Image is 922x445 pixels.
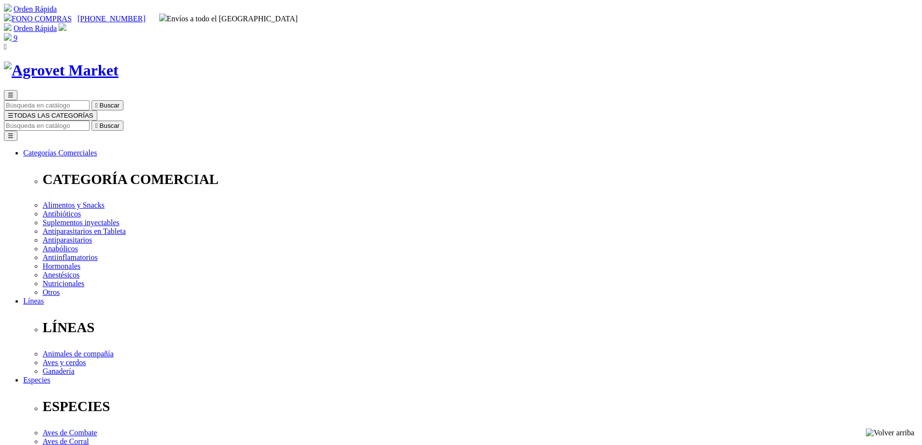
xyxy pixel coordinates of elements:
i:  [4,43,7,51]
i:  [95,102,98,109]
p: CATEGORÍA COMERCIAL [43,171,918,187]
img: user.svg [59,23,66,31]
img: phone.svg [4,14,12,21]
a: FONO COMPRAS [4,15,72,23]
a: Líneas [23,297,44,305]
span: 9 [14,34,17,42]
a: Anabólicos [43,245,78,253]
button:  Buscar [91,121,123,131]
input: Buscar [4,100,90,110]
button:  Buscar [91,100,123,110]
a: Ganadería [43,367,75,375]
img: delivery-truck.svg [159,14,167,21]
button: ☰TODAS LAS CATEGORÍAS [4,110,97,121]
a: Aves y cerdos [43,358,86,367]
span: Buscar [100,122,120,129]
img: Volver arriba [866,429,914,437]
a: Alimentos y Snacks [43,201,105,209]
a: [PHONE_NUMBER] [77,15,145,23]
a: Anestésicos [43,271,79,279]
button: ☰ [4,90,17,100]
a: Categorías Comerciales [23,149,97,157]
i:  [95,122,98,129]
a: Aves de Combate [43,429,97,437]
a: Orden Rápida [14,24,57,32]
a: Antiinflamatorios [43,253,98,261]
span: Envíos a todo el [GEOGRAPHIC_DATA] [159,15,298,23]
a: Antibióticos [43,210,81,218]
a: Animales de compañía [43,350,114,358]
a: Acceda a su cuenta de cliente [59,24,66,32]
a: Antiparasitarios [43,236,92,244]
a: Especies [23,376,50,384]
span: Buscar [100,102,120,109]
img: shopping-bag.svg [4,33,12,41]
a: Otros [43,288,60,296]
p: LÍNEAS [43,320,918,336]
span: ☰ [8,112,14,119]
span: ☰ [8,92,14,99]
a: Hormonales [43,262,80,270]
a: Antiparasitarios en Tableta [43,227,126,235]
img: shopping-cart.svg [4,4,12,12]
img: Agrovet Market [4,61,119,79]
a: Orden Rápida [14,5,57,13]
input: Buscar [4,121,90,131]
a: 9 [4,34,17,42]
img: shopping-cart.svg [4,23,12,31]
a: Suplementos inyectables [43,218,120,227]
a: Nutricionales [43,279,84,288]
button: ☰ [4,131,17,141]
p: ESPECIES [43,399,918,414]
